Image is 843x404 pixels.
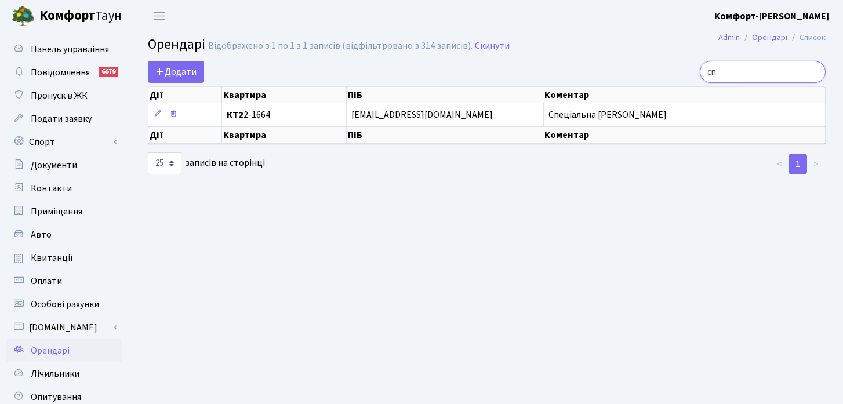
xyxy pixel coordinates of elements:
[6,270,122,293] a: Оплати
[148,126,222,144] th: Дії
[148,152,265,174] label: записів на сторінці
[6,223,122,246] a: Авто
[548,108,667,121] span: Спеціальна [PERSON_NAME]
[31,112,92,125] span: Подати заявку
[6,107,122,130] a: Подати заявку
[145,6,174,26] button: Переключити навігацію
[99,67,118,77] div: 6679
[6,339,122,362] a: Орендарі
[6,154,122,177] a: Документи
[6,177,122,200] a: Контакти
[31,182,72,195] span: Контакти
[208,41,473,52] div: Відображено з 1 по 1 з 1 записів (відфільтровано з 314 записів).
[227,110,341,119] span: 2-1664
[148,61,204,83] a: Додати
[752,31,787,43] a: Орендарі
[6,200,122,223] a: Приміщення
[31,275,62,287] span: Оплати
[227,108,244,121] b: КТ2
[6,38,122,61] a: Панель управління
[787,31,826,44] li: Список
[700,61,826,83] input: Пошук...
[31,228,52,241] span: Авто
[351,110,538,119] span: [EMAIL_ADDRESS][DOMAIN_NAME]
[222,126,347,144] th: Квартира
[31,89,88,102] span: Пропуск в ЖК
[31,252,73,264] span: Квитанції
[701,26,843,50] nav: breadcrumb
[6,362,122,385] a: Лічильники
[31,159,77,172] span: Документи
[6,246,122,270] a: Квитанції
[543,87,826,103] th: Коментар
[6,316,122,339] a: [DOMAIN_NAME]
[6,61,122,84] a: Повідомлення6679
[31,66,90,79] span: Повідомлення
[714,9,829,23] a: Комфорт-[PERSON_NAME]
[31,344,70,357] span: Орендарі
[347,126,543,144] th: ПІБ
[148,152,181,174] select: записів на сторінці
[6,84,122,107] a: Пропуск в ЖК
[789,154,807,174] a: 1
[31,43,109,56] span: Панель управління
[31,298,99,311] span: Особові рахунки
[39,6,122,26] span: Таун
[12,5,35,28] img: logo.png
[148,34,205,54] span: Орендарі
[718,31,740,43] a: Admin
[6,293,122,316] a: Особові рахунки
[31,367,79,380] span: Лічильники
[475,41,510,52] a: Скинути
[347,87,543,103] th: ПІБ
[31,391,81,403] span: Опитування
[31,205,82,218] span: Приміщення
[155,65,197,78] span: Додати
[714,10,829,23] b: Комфорт-[PERSON_NAME]
[6,130,122,154] a: Спорт
[543,126,826,144] th: Коментар
[222,87,347,103] th: Квартира
[39,6,95,25] b: Комфорт
[148,87,222,103] th: Дії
